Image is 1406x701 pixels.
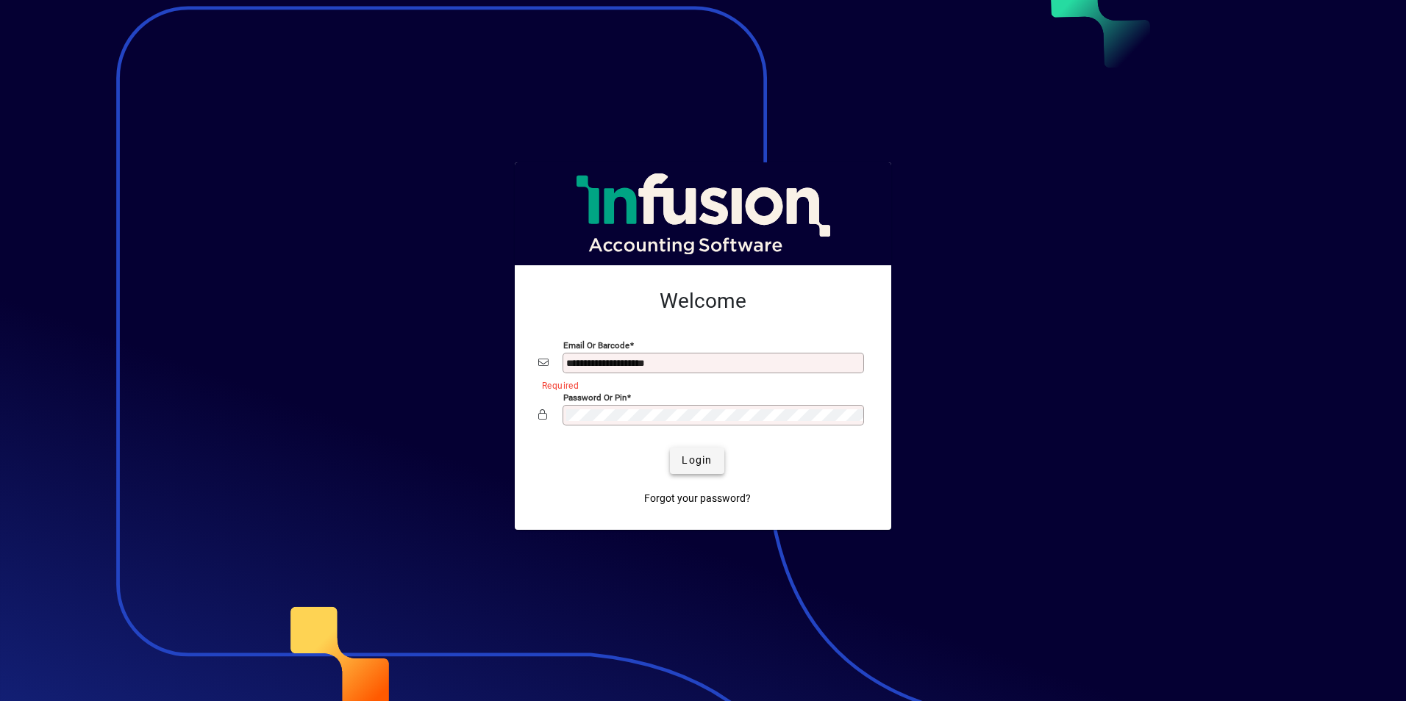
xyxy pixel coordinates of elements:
span: Login [682,453,712,468]
mat-error: Required [542,377,856,392]
button: Login [670,447,724,474]
a: Forgot your password? [638,486,757,512]
span: Forgot your password? [644,491,751,506]
h2: Welcome [538,289,868,314]
mat-label: Password or Pin [563,392,627,402]
mat-label: Email or Barcode [563,339,629,350]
